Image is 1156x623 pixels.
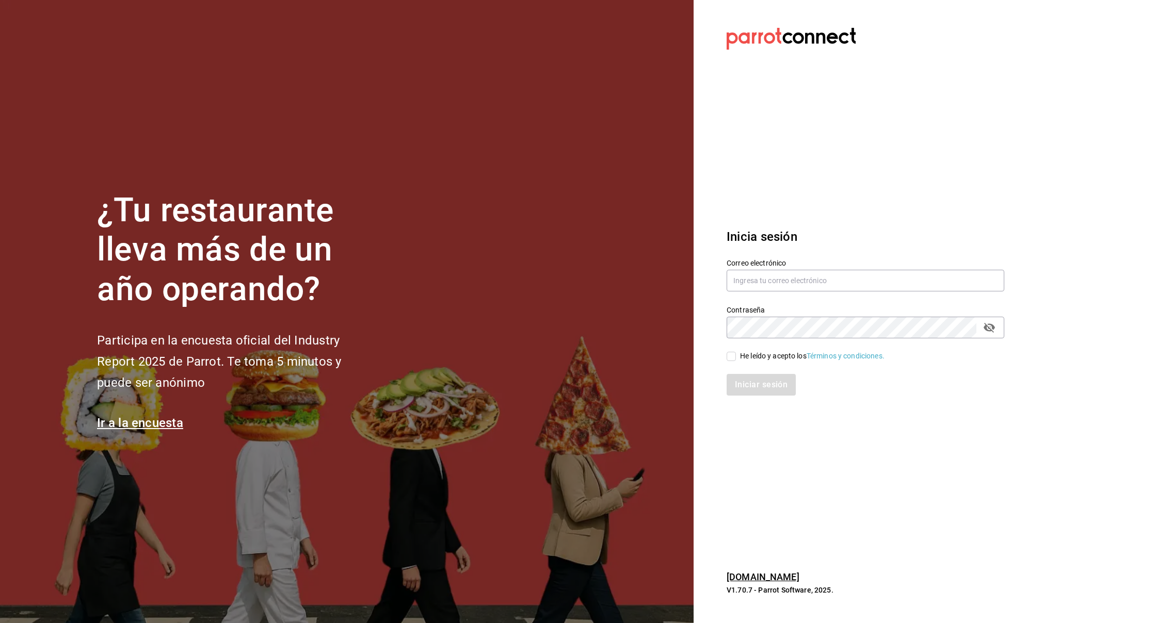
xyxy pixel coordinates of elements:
a: Ir a la encuesta [97,416,183,430]
input: Ingresa tu correo electrónico [727,270,1004,291]
a: Términos y condiciones. [807,352,885,360]
h2: Participa en la encuesta oficial del Industry Report 2025 de Parrot. Te toma 5 minutos y puede se... [97,330,376,393]
button: passwordField [981,319,998,336]
h1: ¿Tu restaurante lleva más de un año operando? [97,191,376,309]
label: Contraseña [727,306,1004,313]
h3: Inicia sesión [727,227,1004,246]
div: He leído y acepto los [740,351,885,362]
p: V1.70.7 - Parrot Software, 2025. [727,585,1004,595]
a: [DOMAIN_NAME] [727,571,799,582]
label: Correo electrónico [727,259,1004,266]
